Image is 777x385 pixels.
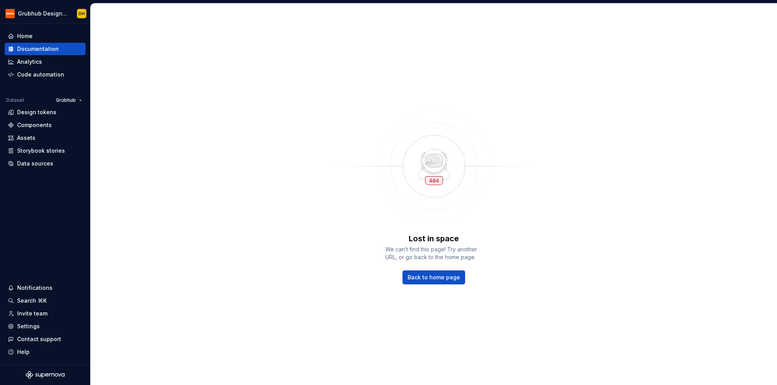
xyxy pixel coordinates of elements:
a: Components [5,119,86,131]
div: Settings [17,322,40,330]
div: DH [79,10,85,17]
span: Back to home page [408,274,460,281]
a: Analytics [5,56,86,68]
button: Contact support [5,333,86,345]
div: Notifications [17,284,52,292]
div: Data sources [17,160,53,167]
a: Documentation [5,43,86,55]
p: Lost in space [409,233,459,244]
div: Search ⌘K [17,297,47,305]
div: Documentation [17,45,59,53]
div: Components [17,121,52,129]
div: Design tokens [17,108,56,116]
div: Contact support [17,335,61,343]
div: Analytics [17,58,42,66]
div: Home [17,32,33,40]
a: Back to home page [402,270,465,284]
a: Invite team [5,307,86,320]
svg: Supernova Logo [26,371,65,379]
button: Search ⌘K [5,294,86,307]
div: Assets [17,134,35,142]
div: Storybook stories [17,147,65,155]
span: We can’t find this page! Try another URL, or go back to the home page. [385,246,483,261]
button: Help [5,346,86,358]
div: Invite team [17,310,47,317]
a: Settings [5,320,86,333]
div: Dataset [6,97,24,103]
a: Design tokens [5,106,86,118]
a: Code automation [5,68,86,81]
img: 4e8d6f31-f5cf-47b4-89aa-e4dec1dc0822.png [5,9,15,18]
a: Assets [5,132,86,144]
button: Notifications [5,282,86,294]
div: Grubhub Design System [18,10,68,17]
a: Home [5,30,86,42]
a: Data sources [5,157,86,170]
a: Storybook stories [5,145,86,157]
div: Code automation [17,71,64,78]
div: Help [17,348,30,356]
button: Grubhub Design SystemDH [2,5,89,22]
span: Grubhub [56,97,76,103]
button: Grubhub [52,95,86,106]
